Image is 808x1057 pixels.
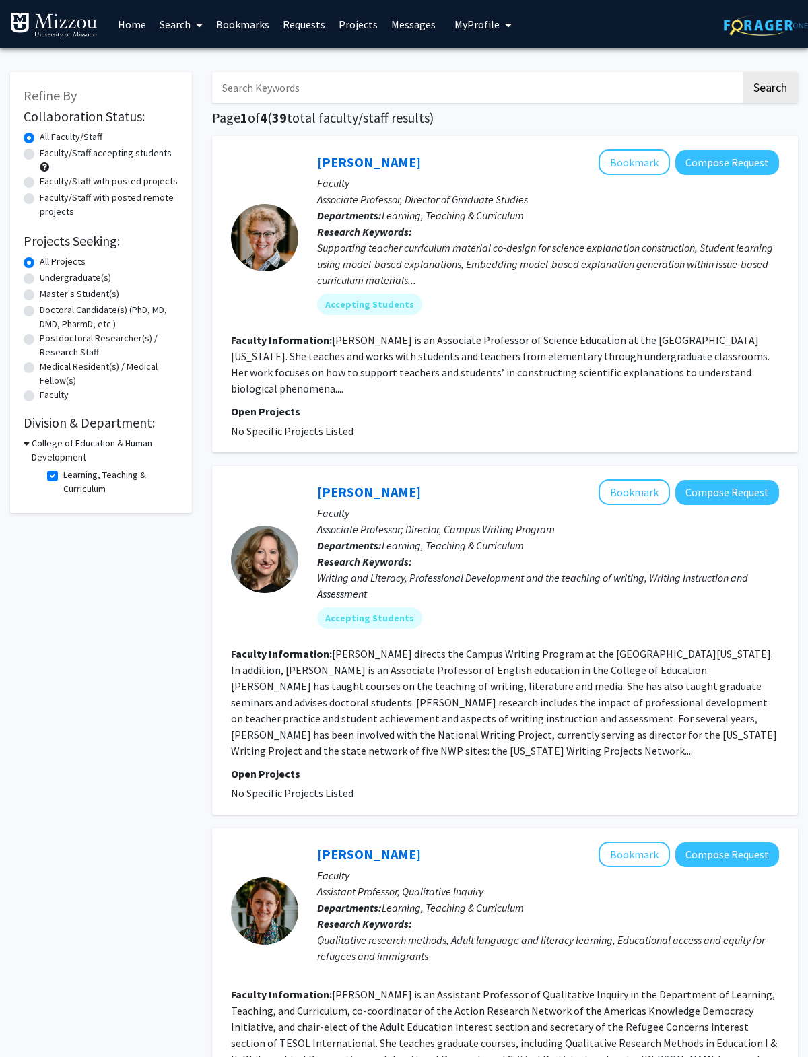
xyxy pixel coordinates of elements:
p: Assistant Professor, Qualitative Inquiry [317,883,779,899]
label: Master's Student(s) [40,287,119,301]
b: Faculty Information: [231,988,332,1001]
a: [PERSON_NAME] [317,846,421,862]
span: No Specific Projects Listed [231,786,353,800]
button: Compose Request to Melissa Hauber-Özer [675,842,779,867]
a: Messages [384,1,442,48]
label: Faculty/Staff accepting students [40,146,172,160]
fg-read-more: [PERSON_NAME] is an Associate Professor of Science Education at the [GEOGRAPHIC_DATA][US_STATE]. ... [231,333,770,395]
button: Add Melissa Hauber-Özer to Bookmarks [599,842,670,867]
label: Learning, Teaching & Curriculum [63,468,175,496]
b: Departments: [317,209,382,222]
h2: Division & Department: [24,415,178,431]
span: 1 [240,109,248,126]
label: Medical Resident(s) / Medical Fellow(s) [40,360,178,388]
h2: Projects Seeking: [24,233,178,249]
label: All Projects [40,254,86,269]
button: Compose Request to Laura Zangori [675,150,779,175]
span: Learning, Teaching & Curriculum [382,539,524,552]
span: No Specific Projects Listed [231,424,353,438]
b: Research Keywords: [317,225,412,238]
p: Faculty [317,175,779,191]
a: Projects [332,1,384,48]
label: Undergraduate(s) [40,271,111,285]
button: Search [743,72,798,103]
div: Writing and Literacy, Professional Development and the teaching of writing, Writing Instruction a... [317,570,779,602]
span: 39 [272,109,287,126]
p: Associate Professor; Director, Campus Writing Program [317,521,779,537]
b: Faculty Information: [231,647,332,660]
b: Departments: [317,539,382,552]
label: Faculty/Staff with posted remote projects [40,191,178,219]
iframe: Chat [10,996,57,1047]
p: Open Projects [231,403,779,419]
h2: Collaboration Status: [24,108,178,125]
span: 4 [260,109,267,126]
p: Faculty [317,867,779,883]
button: Add Laura Zangori to Bookmarks [599,149,670,175]
a: Search [153,1,209,48]
p: Faculty [317,505,779,521]
p: Associate Professor, Director of Graduate Studies [317,191,779,207]
label: Postdoctoral Researcher(s) / Research Staff [40,331,178,360]
b: Research Keywords: [317,555,412,568]
button: Compose Request to Amy Lannin [675,480,779,505]
a: [PERSON_NAME] [317,483,421,500]
label: Doctoral Candidate(s) (PhD, MD, DMD, PharmD, etc.) [40,303,178,331]
a: Bookmarks [209,1,276,48]
b: Research Keywords: [317,917,412,930]
a: Home [111,1,153,48]
input: Search Keywords [212,72,741,103]
fg-read-more: [PERSON_NAME] directs the Campus Writing Program at the [GEOGRAPHIC_DATA][US_STATE]. In addition,... [231,647,777,757]
p: Open Projects [231,765,779,782]
span: Learning, Teaching & Curriculum [382,209,524,222]
label: All Faculty/Staff [40,130,102,144]
span: Refine By [24,87,77,104]
label: Faculty [40,388,69,402]
div: Qualitative research methods, Adult language and literacy learning, Educational access and equity... [317,932,779,964]
b: Faculty Information: [231,333,332,347]
img: ForagerOne Logo [724,15,808,36]
a: Requests [276,1,332,48]
img: University of Missouri Logo [10,12,98,39]
mat-chip: Accepting Students [317,607,422,629]
label: Faculty/Staff with posted projects [40,174,178,189]
div: Supporting teacher curriculum material co-design for science explanation construction, Student le... [317,240,779,288]
mat-chip: Accepting Students [317,294,422,315]
h1: Page of ( total faculty/staff results) [212,110,798,126]
b: Departments: [317,901,382,914]
a: [PERSON_NAME] [317,154,421,170]
span: My Profile [454,18,500,31]
h3: College of Education & Human Development [32,436,178,465]
span: Learning, Teaching & Curriculum [382,901,524,914]
button: Add Amy Lannin to Bookmarks [599,479,670,505]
